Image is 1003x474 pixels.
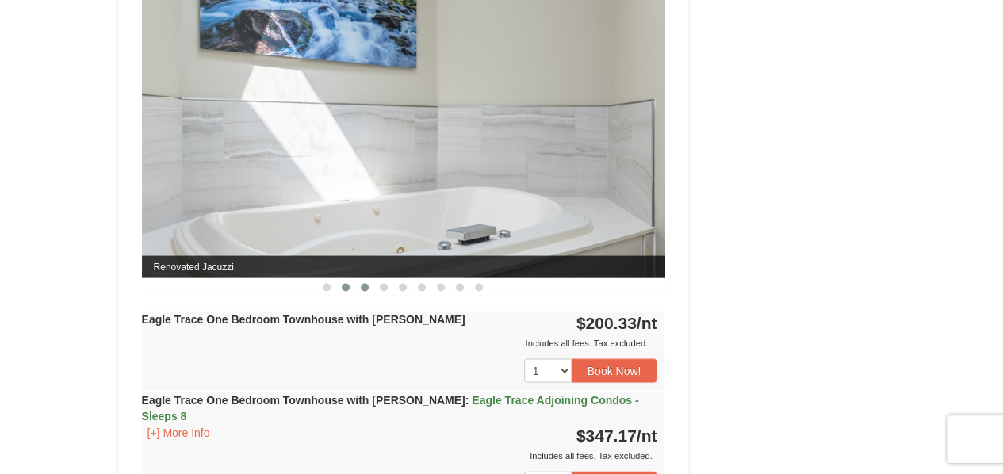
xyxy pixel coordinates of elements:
[142,334,657,350] div: Includes all fees. Tax excluded.
[142,393,639,422] strong: Eagle Trace One Bedroom Townhouse with [PERSON_NAME]
[142,447,657,463] div: Includes all fees. Tax excluded.
[576,426,637,444] span: $347.17
[142,312,465,325] strong: Eagle Trace One Bedroom Townhouse with [PERSON_NAME]
[142,393,639,422] span: Eagle Trace Adjoining Condos - Sleeps 8
[465,393,469,406] span: :
[576,313,657,331] strong: $200.33
[637,426,657,444] span: /nt
[637,313,657,331] span: /nt
[142,255,665,277] span: Renovated Jacuzzi
[142,423,216,441] button: [+] More Info
[572,358,657,382] button: Book Now!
